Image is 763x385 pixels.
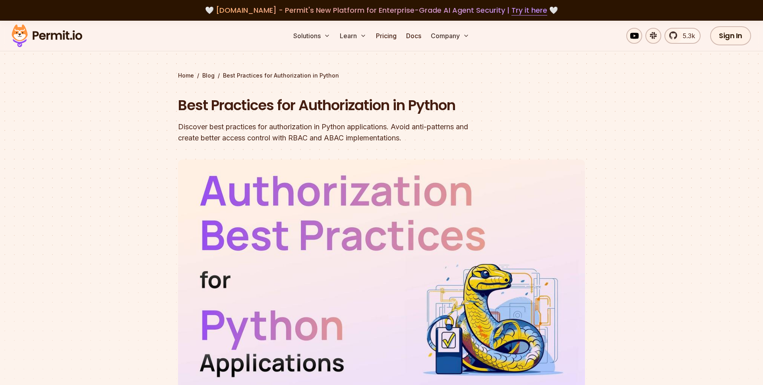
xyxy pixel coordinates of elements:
img: Permit logo [8,22,86,49]
a: Sign In [710,26,751,45]
button: Learn [337,28,370,44]
button: Company [428,28,473,44]
a: Blog [202,72,215,80]
a: 5.3k [664,28,701,44]
a: Docs [403,28,424,44]
div: / / [178,72,585,80]
a: Pricing [373,28,400,44]
div: 🤍 🤍 [19,5,744,16]
span: [DOMAIN_NAME] - Permit's New Platform for Enterprise-Grade AI Agent Security | [216,5,547,15]
span: 5.3k [678,31,695,41]
a: Home [178,72,194,80]
a: Try it here [511,5,547,16]
div: Discover best practices for authorization in Python applications. Avoid anti-patterns and create ... [178,121,483,144]
button: Solutions [290,28,333,44]
h1: Best Practices for Authorization in Python [178,95,483,115]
